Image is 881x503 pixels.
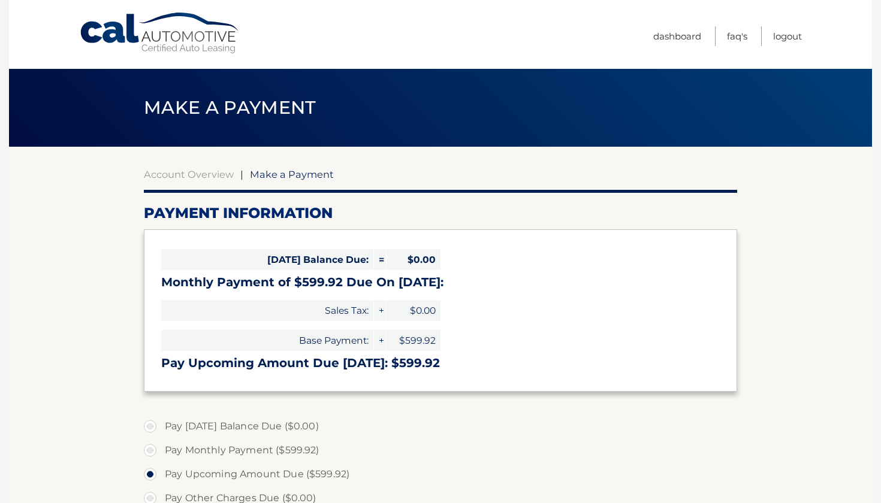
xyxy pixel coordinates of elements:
a: Account Overview [144,168,234,180]
h2: Payment Information [144,204,737,222]
span: Sales Tax: [161,300,373,321]
label: Pay Monthly Payment ($599.92) [144,438,737,462]
label: Pay [DATE] Balance Due ($0.00) [144,414,737,438]
a: Cal Automotive [79,12,241,54]
span: Make a Payment [250,168,334,180]
h3: Pay Upcoming Amount Due [DATE]: $599.92 [161,356,720,371]
span: [DATE] Balance Due: [161,249,373,270]
span: Base Payment: [161,330,373,351]
a: FAQ's [727,26,747,46]
span: $599.92 [387,330,441,351]
label: Pay Upcoming Amount Due ($599.92) [144,462,737,486]
span: $0.00 [387,300,441,321]
h3: Monthly Payment of $599.92 Due On [DATE]: [161,275,720,290]
a: Dashboard [653,26,701,46]
span: | [240,168,243,180]
span: = [374,249,386,270]
a: Logout [773,26,802,46]
span: + [374,300,386,321]
span: Make a Payment [144,96,316,119]
span: + [374,330,386,351]
span: $0.00 [387,249,441,270]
